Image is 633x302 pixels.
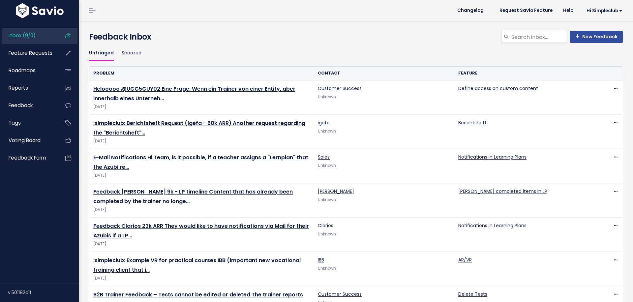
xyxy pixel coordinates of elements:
[458,188,547,195] a: [PERSON_NAME] completed items in LP
[89,31,623,43] h4: Feedback Inbox
[93,206,310,213] span: [DATE]
[2,28,55,43] a: Inbox (9/0)
[458,154,527,160] a: Notifications in Learning Plans
[318,222,333,229] a: Clarios
[9,67,36,74] span: Roadmaps
[93,188,293,205] a: Feedback [PERSON_NAME] 9k - LP timeline Content that has already been completed by the trainer no...
[318,163,336,168] span: Unknown
[2,133,55,148] a: Voting Board
[93,275,310,282] span: [DATE]
[2,150,55,166] a: Feedback form
[2,45,55,61] a: Feature Requests
[93,138,310,145] span: [DATE]
[93,172,310,179] span: [DATE]
[579,6,628,16] a: Hi simpleclub
[558,6,579,15] a: Help
[318,94,336,100] span: Unknown
[570,31,623,43] a: New Feedback
[9,84,28,91] span: Reports
[458,291,487,297] a: Delete Tests
[2,63,55,78] a: Roadmaps
[458,119,487,126] a: Berichtsheft
[9,154,46,161] span: Feedback form
[9,102,33,109] span: Feedback
[318,129,336,134] span: Unknown
[9,119,21,126] span: Tags
[93,241,310,248] span: [DATE]
[122,45,141,61] a: Snoozed
[9,137,41,144] span: Voting Board
[89,45,114,61] a: Untriaged
[511,31,567,43] input: Search inbox...
[93,119,305,136] a: :simpleclub: Berichtsheft Request (igefa - 60k ARR) Another request regarding the "Berichtsheft"…
[318,291,362,297] a: Customer Success
[93,85,295,102] a: Helooooo @UGG5GUY02 Eine Frage: Wenn ein Trainer von einer Entity, aber innerhalb eines Unterneh…
[587,8,622,13] span: Hi simpleclub
[314,67,454,80] th: Contact
[2,98,55,113] a: Feedback
[318,197,336,202] span: Unknown
[93,222,309,239] a: Feedback Clarios 23k ARR They would like to have notifications via Mail for their Azubis if a LP…
[14,3,65,18] img: logo-white.9d6f32f41409.svg
[93,104,310,110] span: [DATE]
[318,119,330,126] a: igefa
[494,6,558,15] a: Request Savio Feature
[458,257,472,263] a: AR/VR
[457,8,484,13] span: Changelog
[9,32,36,39] span: Inbox (9/0)
[318,257,324,263] a: IBB
[89,45,623,61] ul: Filter feature requests
[318,154,330,160] a: Sales
[454,67,595,80] th: Feature
[2,115,55,131] a: Tags
[318,231,336,237] span: Unknown
[318,266,336,271] span: Unknown
[89,67,314,80] th: Problem
[318,85,362,92] a: Customer Success
[458,85,538,92] a: Define access on custom content
[9,49,52,56] span: Feature Requests
[93,257,301,274] a: :simpleclub: Example VR for practical courses IBB (important new vocational training client that i…
[318,188,354,195] a: [PERSON_NAME]
[93,154,308,171] a: E-Mail Notifications Hi Team, is it possible, if a teacher assigns a "Lernplan" that the Azubi re…
[8,284,79,301] div: v.501182c1f
[458,222,527,229] a: Notifications in Learning Plans
[2,80,55,96] a: Reports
